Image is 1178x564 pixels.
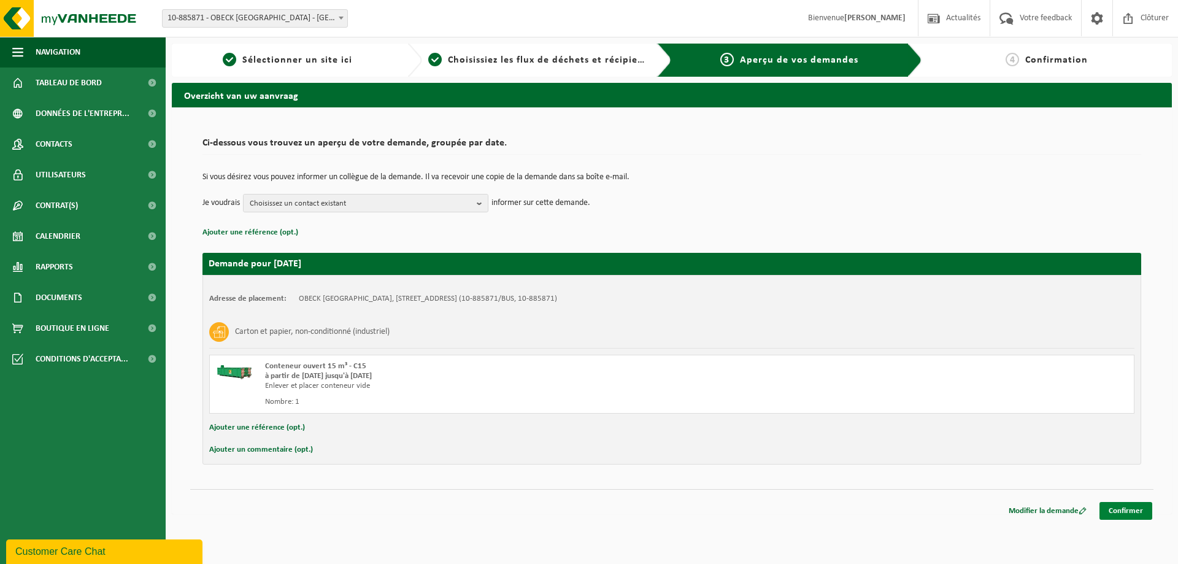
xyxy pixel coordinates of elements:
span: Contrat(s) [36,190,78,221]
span: Conteneur ouvert 15 m³ - C15 [265,362,366,370]
span: Calendrier [36,221,80,252]
button: Choisissez un contact existant [243,194,488,212]
p: informer sur cette demande. [491,194,590,212]
img: HK-XC-15-GN-00.png [216,361,253,380]
a: 1Sélectionner un site ici [178,53,398,68]
span: Choisissez un contact existant [250,195,472,213]
td: OBECK [GEOGRAPHIC_DATA], [STREET_ADDRESS] (10-885871/BUS, 10-885871) [299,294,557,304]
span: Conditions d'accepta... [36,344,128,374]
span: Utilisateurs [36,160,86,190]
span: Sélectionner un site ici [242,55,352,65]
a: Modifier la demande [999,502,1096,520]
button: Ajouter une référence (opt.) [202,225,298,241]
p: Je voudrais [202,194,240,212]
div: Enlever et placer conteneur vide [265,381,721,391]
strong: Adresse de placement: [209,295,287,303]
h2: Ci-dessous vous trouvez un aperçu de votre demande, groupée par date. [202,138,1141,155]
iframe: chat widget [6,537,205,564]
span: Choisissiez les flux de déchets et récipients [448,55,652,65]
span: 1 [223,53,236,66]
a: 2Choisissiez les flux de déchets et récipients [428,53,648,68]
span: 10-885871 - OBECK BELGIUM - GHISLENGHIEN [163,10,347,27]
span: Aperçu de vos demandes [740,55,858,65]
span: 3 [720,53,734,66]
span: 10-885871 - OBECK BELGIUM - GHISLENGHIEN [162,9,348,28]
span: Navigation [36,37,80,68]
button: Ajouter une référence (opt.) [209,420,305,436]
a: Confirmer [1099,502,1152,520]
strong: à partir de [DATE] jusqu'à [DATE] [265,372,372,380]
span: 2 [428,53,442,66]
span: Données de l'entrepr... [36,98,129,129]
span: Contacts [36,129,72,160]
strong: Demande pour [DATE] [209,259,301,269]
span: Rapports [36,252,73,282]
strong: [PERSON_NAME] [844,14,906,23]
h2: Overzicht van uw aanvraag [172,83,1172,107]
p: Si vous désirez vous pouvez informer un collègue de la demande. Il va recevoir une copie de la de... [202,173,1141,182]
span: Boutique en ligne [36,313,109,344]
span: Tableau de bord [36,68,102,98]
button: Ajouter un commentaire (opt.) [209,442,313,458]
span: Documents [36,282,82,313]
span: 4 [1006,53,1019,66]
div: Nombre: 1 [265,397,721,407]
span: Confirmation [1025,55,1088,65]
h3: Carton et papier, non-conditionné (industriel) [235,322,390,342]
